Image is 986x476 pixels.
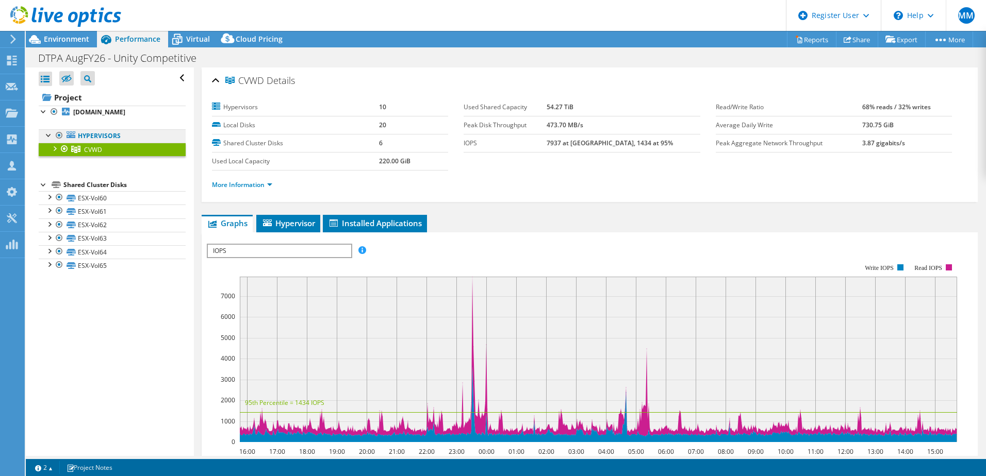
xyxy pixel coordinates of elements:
text: 12:00 [837,447,853,456]
a: [DOMAIN_NAME] [39,106,186,119]
label: Local Disks [212,120,380,130]
b: 68% reads / 32% writes [862,103,931,111]
a: ESX-Vol60 [39,191,186,205]
a: ESX-Vol61 [39,205,186,218]
b: 3.87 gigabits/s [862,139,905,147]
text: 15:00 [927,447,943,456]
span: Graphs [207,218,248,228]
text: 2000 [221,396,235,404]
text: 09:00 [747,447,763,456]
text: 3000 [221,375,235,384]
text: Read IOPS [914,264,942,271]
a: Share [836,31,878,47]
text: 13:00 [867,447,883,456]
label: IOPS [464,138,547,148]
text: 22:00 [418,447,434,456]
b: 220.00 GiB [379,157,410,165]
h1: DTPA AugFY26 - Unity Competitive [34,53,212,64]
span: Hypervisor [261,218,315,228]
text: 01:00 [508,447,524,456]
text: 1000 [221,417,235,426]
text: 7000 [221,292,235,300]
span: Cloud Pricing [236,34,283,44]
a: Export [878,31,926,47]
text: 11:00 [807,447,823,456]
a: Project [39,89,186,106]
text: 00:00 [478,447,494,456]
span: Installed Applications [328,218,422,228]
text: 0 [232,437,235,446]
label: Used Shared Capacity [464,102,547,112]
a: Hypervisors [39,129,186,143]
span: IOPS [208,245,351,257]
text: 5000 [221,333,235,342]
span: CVWD [84,145,102,154]
text: Write IOPS [865,264,894,271]
span: Performance [115,34,160,44]
text: 23:00 [448,447,464,456]
text: 03:00 [568,447,584,456]
label: Read/Write Ratio [716,102,862,112]
text: 21:00 [388,447,404,456]
a: 2 [28,461,60,474]
text: 06:00 [658,447,673,456]
span: Environment [44,34,89,44]
a: Reports [787,31,836,47]
text: 19:00 [328,447,344,456]
a: ESX-Vol64 [39,245,186,259]
a: ESX-Vol62 [39,218,186,232]
a: ESX-Vol65 [39,259,186,272]
text: 10:00 [777,447,793,456]
text: 18:00 [299,447,315,456]
b: [DOMAIN_NAME] [73,108,125,116]
a: CVWD [39,143,186,156]
label: Peak Aggregate Network Throughput [716,138,862,148]
text: 14:00 [897,447,913,456]
text: 08:00 [717,447,733,456]
span: Virtual [186,34,210,44]
label: Shared Cluster Disks [212,138,380,148]
b: 473.70 MB/s [547,121,583,129]
b: 20 [379,121,386,129]
label: Peak Disk Throughput [464,120,547,130]
a: ESX-Vol63 [39,232,186,245]
a: More [925,31,973,47]
div: Shared Cluster Disks [63,179,186,191]
a: More Information [212,180,272,189]
b: 54.27 TiB [547,103,573,111]
b: 730.75 GiB [862,121,894,129]
text: 16:00 [239,447,255,456]
text: 20:00 [358,447,374,456]
svg: \n [894,11,903,20]
text: 4000 [221,354,235,363]
span: MM [958,7,975,24]
text: 95th Percentile = 1434 IOPS [245,398,324,407]
text: 05:00 [628,447,644,456]
a: Project Notes [59,461,120,474]
label: Average Daily Write [716,120,862,130]
span: CVWD [225,76,264,86]
text: 02:00 [538,447,554,456]
text: 6000 [221,312,235,321]
b: 7937 at [GEOGRAPHIC_DATA], 1434 at 95% [547,139,673,147]
b: 10 [379,103,386,111]
text: 17:00 [269,447,285,456]
b: 6 [379,139,383,147]
label: Hypervisors [212,102,380,112]
text: 07:00 [687,447,703,456]
label: Used Local Capacity [212,156,380,166]
text: 04:00 [598,447,614,456]
span: Details [267,74,295,87]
